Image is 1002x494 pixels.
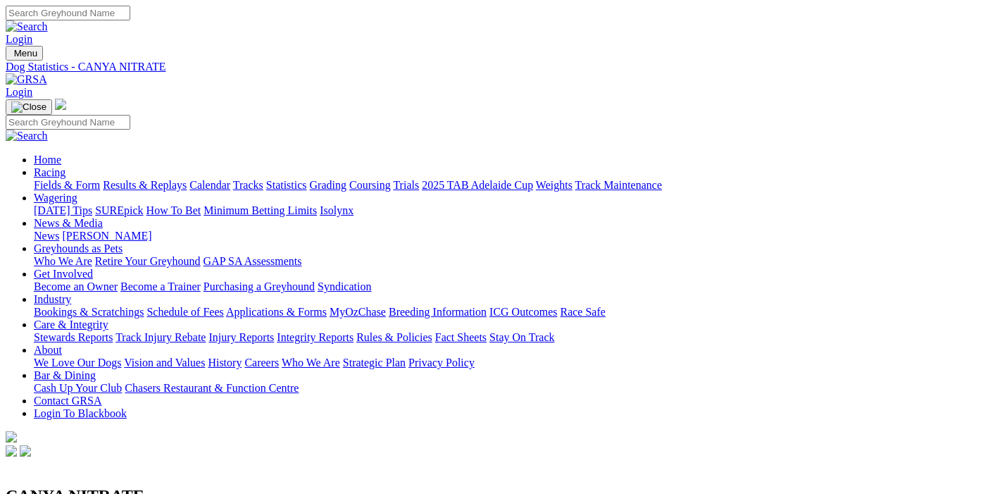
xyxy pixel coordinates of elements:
a: Schedule of Fees [146,306,223,318]
a: Statistics [266,179,307,191]
a: Calendar [189,179,230,191]
a: Syndication [318,280,371,292]
a: Privacy Policy [408,357,475,369]
button: Toggle navigation [6,46,43,61]
input: Search [6,115,130,130]
a: Breeding Information [389,306,487,318]
a: About [34,344,62,356]
a: Weights [536,179,572,191]
a: 2025 TAB Adelaide Cup [422,179,533,191]
div: Wagering [34,204,996,217]
a: Chasers Restaurant & Function Centre [125,382,299,394]
a: Login [6,33,32,45]
button: Toggle navigation [6,99,52,115]
div: About [34,357,996,369]
div: Industry [34,306,996,319]
a: Contact GRSA [34,395,101,407]
img: Search [6,20,48,33]
a: Tracks [233,179,263,191]
a: How To Bet [146,204,201,216]
span: Menu [14,48,37,58]
div: News & Media [34,230,996,242]
a: SUREpick [95,204,143,216]
a: News [34,230,59,242]
a: Greyhounds as Pets [34,242,123,254]
div: Greyhounds as Pets [34,255,996,268]
a: Trials [393,179,419,191]
a: Cash Up Your Club [34,382,122,394]
a: Login To Blackbook [34,407,127,419]
a: Results & Replays [103,179,187,191]
img: GRSA [6,73,47,86]
a: Stay On Track [489,331,554,343]
a: Home [34,154,61,166]
a: Rules & Policies [356,331,432,343]
a: Login [6,86,32,98]
a: News & Media [34,217,103,229]
a: Racing [34,166,65,178]
a: Race Safe [560,306,605,318]
a: Bar & Dining [34,369,96,381]
a: Who We Are [282,357,340,369]
a: Fact Sheets [435,331,487,343]
img: logo-grsa-white.png [55,99,66,110]
img: Close [11,101,46,113]
a: Purchasing a Greyhound [203,280,315,292]
div: Bar & Dining [34,382,996,395]
div: Get Involved [34,280,996,293]
div: Care & Integrity [34,331,996,344]
img: Search [6,130,48,142]
a: Strategic Plan [343,357,406,369]
div: Racing [34,179,996,192]
a: [DATE] Tips [34,204,92,216]
a: ICG Outcomes [489,306,557,318]
a: Minimum Betting Limits [203,204,317,216]
a: Wagering [34,192,77,204]
a: Applications & Forms [226,306,327,318]
a: Get Involved [34,268,93,280]
img: facebook.svg [6,445,17,457]
a: Injury Reports [208,331,274,343]
a: Care & Integrity [34,319,108,331]
a: Dog Statistics - CANYA NITRATE [6,61,996,73]
a: Stewards Reports [34,331,113,343]
a: Retire Your Greyhound [95,255,201,267]
a: Grading [310,179,346,191]
a: [PERSON_NAME] [62,230,151,242]
a: MyOzChase [330,306,386,318]
a: Fields & Form [34,179,100,191]
a: Become a Trainer [120,280,201,292]
a: Become an Owner [34,280,118,292]
a: History [208,357,242,369]
a: Bookings & Scratchings [34,306,144,318]
input: Search [6,6,130,20]
img: twitter.svg [20,445,31,457]
a: Coursing [349,179,391,191]
a: GAP SA Assessments [203,255,302,267]
a: Who We Are [34,255,92,267]
a: Track Maintenance [575,179,662,191]
a: Industry [34,293,71,305]
a: Isolynx [320,204,353,216]
a: Careers [244,357,279,369]
a: We Love Our Dogs [34,357,121,369]
a: Vision and Values [124,357,205,369]
a: Integrity Reports [277,331,353,343]
img: logo-grsa-white.png [6,431,17,443]
a: Track Injury Rebate [115,331,206,343]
